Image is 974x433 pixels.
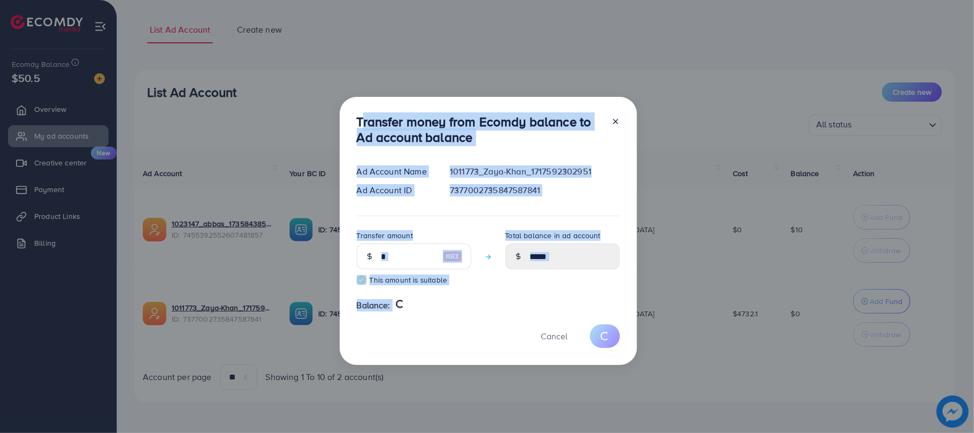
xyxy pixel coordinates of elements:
button: Cancel [528,324,581,347]
label: Transfer amount [357,230,413,241]
label: Total balance in ad account [505,230,601,241]
small: This amount is suitable [357,275,471,285]
div: 1011773_Zaya-Khan_1717592302951 [441,165,628,178]
div: Ad Account ID [348,184,442,196]
h3: Transfer money from Ecomdy balance to Ad account balance [357,114,603,145]
span: Balance: [357,299,390,312]
div: Ad Account Name [348,165,442,178]
img: guide [357,275,366,285]
span: Cancel [541,330,568,342]
div: 7377002735847587841 [441,184,628,196]
img: image [443,250,462,263]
